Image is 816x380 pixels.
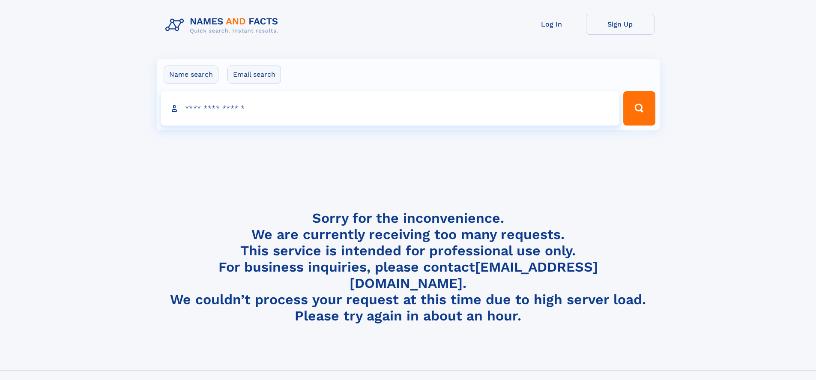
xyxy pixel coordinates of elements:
[227,66,281,84] label: Email search
[164,66,218,84] label: Name search
[162,210,655,324] h4: Sorry for the inconvenience. We are currently receiving too many requests. This service is intend...
[517,14,586,35] a: Log In
[162,14,285,37] img: Logo Names and Facts
[161,91,620,126] input: search input
[623,91,655,126] button: Search Button
[586,14,655,35] a: Sign Up
[350,259,598,291] a: [EMAIL_ADDRESS][DOMAIN_NAME]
